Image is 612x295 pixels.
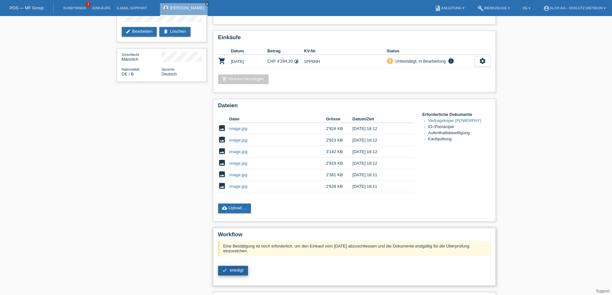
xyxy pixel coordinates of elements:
td: 1PP6NH [304,55,387,68]
li: ID-/Passkopie [428,124,491,130]
i: priority_high [388,58,392,63]
a: close [205,2,209,6]
a: E-Mail Support [114,6,150,10]
a: editBearbeiten [122,27,157,37]
i: image [218,136,226,143]
span: Deutschland / B / 01.08.2016 [122,72,134,76]
th: Datum/Zeit [352,115,405,123]
a: image.jpg [229,172,247,177]
h4: Erforderliche Dokumente [422,112,491,117]
h2: Dateien [218,102,491,112]
td: [DATE] 18:11 [352,169,405,181]
i: image [218,159,226,167]
td: [DATE] 18:12 [352,123,405,134]
a: add_shopping_cartEinkauf hinzufügen [218,74,269,84]
i: add_shopping_cart [222,76,227,82]
a: Vertragskopie (POWERPAY) [428,118,481,123]
i: image [218,170,226,178]
i: image [218,182,226,190]
a: cloud_uploadUpload ... [218,204,251,213]
td: 2'628 KB [326,181,352,192]
i: cloud_upload [222,205,227,211]
span: erledigt [230,268,244,273]
a: image.jpg [229,138,247,143]
div: Unbestätigt, in Bearbeitung [394,58,446,65]
i: close [206,2,209,5]
li: Kaufquittung [428,136,491,143]
i: edit [126,29,131,34]
i: delete [163,29,168,34]
li: Aufenthaltsbewilligung [428,130,491,136]
th: Status [387,47,475,55]
a: image.jpg [229,149,247,154]
a: image.jpg [229,161,247,166]
td: [DATE] [231,55,268,68]
a: check erledigt [218,266,248,275]
a: Support [596,289,609,293]
span: 1 [86,2,91,7]
a: Kund*innen [60,6,89,10]
a: image.jpg [229,126,247,131]
h2: Einkäufe [218,34,491,44]
span: Sprache [162,67,175,71]
i: check [222,268,227,273]
span: Nationalität [122,67,139,71]
div: Eine Bestätigung ist noch erforderlich, um den Einkauf vom [DATE] abzuschliessen und die Dokument... [218,241,491,256]
th: Datum [231,47,268,55]
a: DE ▾ [519,6,534,10]
i: account_circle [543,5,550,12]
div: Männlich [122,52,162,62]
td: [DATE] 18:11 [352,181,405,192]
td: 2'918 KB [326,158,352,169]
th: Betrag [267,47,304,55]
a: buildWerkzeuge ▾ [474,6,513,10]
td: 3'142 KB [326,146,352,158]
td: 2'924 KB [326,123,352,134]
td: 2'923 KB [326,134,352,146]
td: CHF 4'294.20 [267,55,304,68]
i: image [218,124,226,132]
a: bookAnleitung ▾ [431,6,468,10]
td: [DATE] 18:12 [352,158,405,169]
i: build [477,5,484,12]
i: book [435,5,441,12]
td: [DATE] 18:12 [352,134,405,146]
i: 12 Raten [294,59,299,64]
i: settings [479,57,486,65]
a: account_circleXLCH AG - XXXLutz Dietikon ▾ [540,6,609,10]
a: [PERSON_NAME] [170,5,204,10]
h2: Workflow [218,231,491,241]
a: deleteLöschen [159,27,190,37]
i: image [218,147,226,155]
th: Datei [229,115,326,123]
td: [DATE] 18:12 [352,146,405,158]
a: POS — MF Group [10,5,44,10]
span: Deutsch [162,72,177,76]
a: image.jpg [229,184,247,189]
th: KV-Nr. [304,47,387,55]
td: 2'381 KB [326,169,352,181]
i: POSP00026560 [218,57,226,65]
i: info [447,58,455,64]
th: Grösse [326,115,352,123]
a: Einkäufe [89,6,113,10]
span: Geschlecht [122,53,139,56]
